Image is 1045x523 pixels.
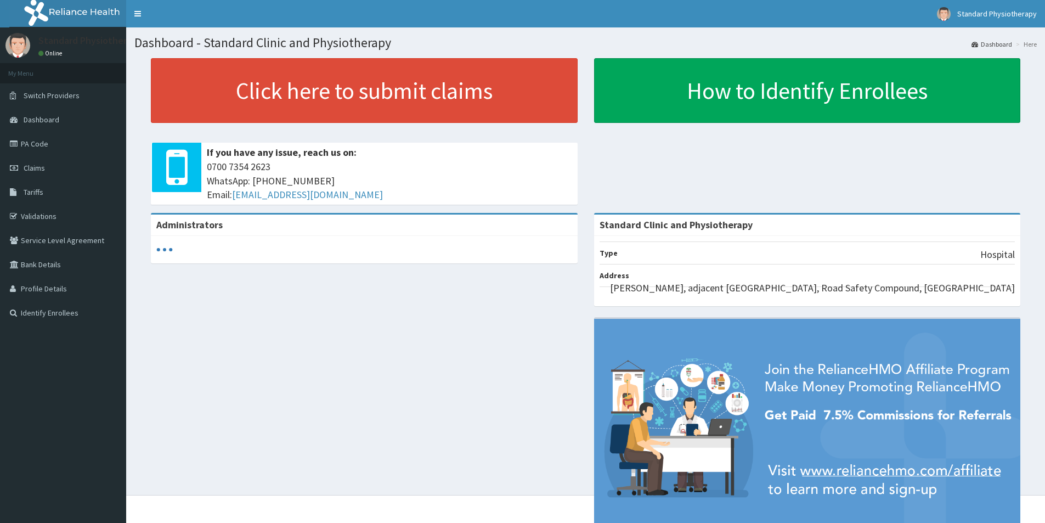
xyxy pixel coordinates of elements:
p: Hospital [980,248,1015,262]
li: Here [1013,40,1037,49]
span: 0700 7354 2623 WhatsApp: [PHONE_NUMBER] Email: [207,160,572,202]
p: Standard Physiotherapy [38,36,142,46]
a: [EMAIL_ADDRESS][DOMAIN_NAME] [232,188,383,201]
span: Standard Physiotherapy [957,9,1037,19]
h1: Dashboard - Standard Clinic and Physiotherapy [134,36,1037,50]
b: If you have any issue, reach us on: [207,146,357,159]
span: Tariffs [24,187,43,197]
span: Dashboard [24,115,59,125]
b: Administrators [156,218,223,231]
a: Online [38,49,65,57]
strong: Standard Clinic and Physiotherapy [600,218,753,231]
span: Switch Providers [24,91,80,100]
p: [PERSON_NAME], adjacent [GEOGRAPHIC_DATA], Road Safety Compound, [GEOGRAPHIC_DATA] [610,281,1015,295]
img: User Image [5,33,30,58]
img: User Image [937,7,951,21]
b: Address [600,271,629,280]
span: Claims [24,163,45,173]
a: Click here to submit claims [151,58,578,123]
a: Dashboard [971,40,1012,49]
a: How to Identify Enrollees [594,58,1021,123]
b: Type [600,248,618,258]
svg: audio-loading [156,241,173,258]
